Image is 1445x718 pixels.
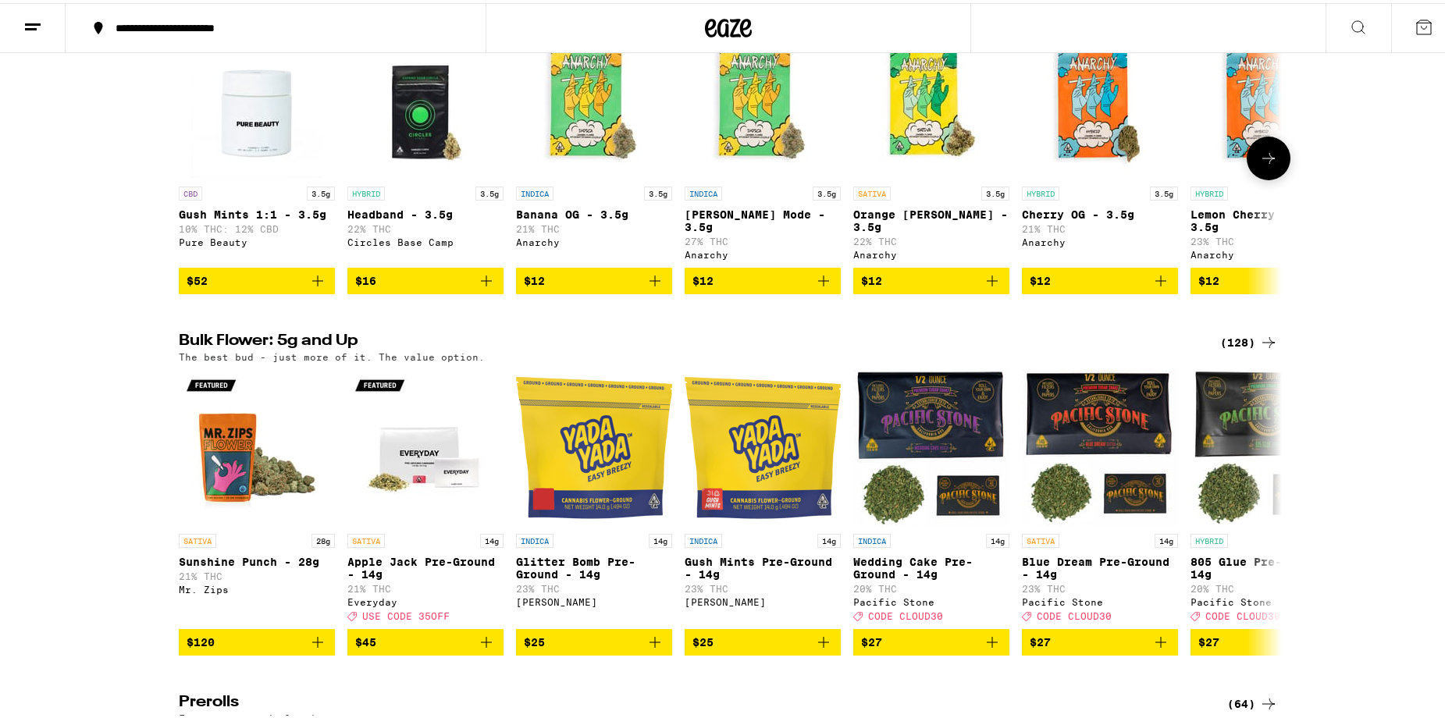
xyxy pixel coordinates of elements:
span: $12 [1198,272,1219,284]
span: CODE CLOUD30 [1205,608,1280,618]
a: Open page for Gush Mints 1:1 - 3.5g from Pure Beauty [179,20,335,265]
span: $16 [355,272,376,284]
button: Add to bag [347,265,504,291]
p: 3.5g [813,183,841,197]
p: [PERSON_NAME] Mode - 3.5g [685,205,841,230]
p: 20% THC [853,581,1009,591]
span: $52 [187,272,208,284]
p: 27% THC [685,233,841,243]
p: Wedding Cake Pre-Ground - 14g [853,553,1009,578]
p: 14g [817,531,841,545]
img: Pure Beauty - Gush Mints 1:1 - 3.5g [179,20,335,176]
div: Everyday [347,594,504,604]
p: 23% THC [1022,581,1178,591]
p: 23% THC [1191,233,1347,243]
img: Yada Yada - Gush Mints Pre-Ground - 14g [685,367,841,523]
p: Lemon Cherry Gelato - 3.5g [1191,205,1347,230]
img: Mr. Zips - Sunshine Punch - 28g [179,367,335,523]
a: (64) [1227,691,1278,710]
p: 3.5g [981,183,1009,197]
p: 3.5g [475,183,504,197]
a: Open page for Gush Mints Pre-Ground - 14g from Yada Yada [685,367,841,626]
div: Pacific Stone [1022,594,1178,604]
img: Pacific Stone - Wedding Cake Pre-Ground - 14g [853,367,1009,523]
p: 22% THC [347,221,504,231]
a: Open page for Sunshine Punch - 28g from Mr. Zips [179,367,335,626]
span: $12 [692,272,714,284]
p: 14g [1155,531,1178,545]
img: Pacific Stone - 805 Glue Pre-Ground - 14g [1191,367,1347,523]
button: Add to bag [853,265,1009,291]
a: Open page for Headband - 3.5g from Circles Base Camp [347,20,504,265]
p: 23% THC [516,581,672,591]
img: Anarchy - Runtz Mode - 3.5g [685,20,841,176]
p: Banana OG - 3.5g [516,205,672,218]
p: INDICA [685,531,722,545]
img: Circles Base Camp - Headband - 3.5g [347,20,504,176]
img: Yada Yada - Glitter Bomb Pre-Ground - 14g [516,367,672,523]
p: Gush Mints Pre-Ground - 14g [685,553,841,578]
p: 3.5g [644,183,672,197]
button: Add to bag [1022,626,1178,652]
p: INDICA [853,531,891,545]
p: HYBRID [1191,183,1228,197]
div: Anarchy [516,234,672,244]
p: Blue Dream Pre-Ground - 14g [1022,553,1178,578]
p: 3.5g [1150,183,1178,197]
img: Anarchy - Cherry OG - 3.5g [1022,20,1178,176]
img: Anarchy - Lemon Cherry Gelato - 3.5g [1191,20,1347,176]
p: 21% THC [516,221,672,231]
span: CODE CLOUD30 [868,608,943,618]
div: Anarchy [853,247,1009,257]
h2: Bulk Flower: 5g and Up [179,330,1201,349]
a: Open page for Apple Jack Pre-Ground - 14g from Everyday [347,367,504,626]
p: 21% THC [1022,221,1178,231]
button: Add to bag [179,626,335,652]
span: $25 [692,633,714,645]
span: $12 [861,272,882,284]
div: Anarchy [1191,247,1347,257]
div: Pacific Stone [1191,594,1347,604]
a: Open page for Banana OG - 3.5g from Anarchy [516,20,672,265]
p: 14g [480,531,504,545]
p: INDICA [516,531,553,545]
p: 22% THC [853,233,1009,243]
a: Open page for Wedding Cake Pre-Ground - 14g from Pacific Stone [853,367,1009,626]
span: $25 [524,633,545,645]
a: Open page for Runtz Mode - 3.5g from Anarchy [685,20,841,265]
button: Add to bag [685,626,841,652]
p: 3.5g [307,183,335,197]
a: (128) [1220,330,1278,349]
h2: Prerolls [179,691,1201,710]
p: SATIVA [853,183,891,197]
button: Add to bag [347,626,504,652]
button: Add to bag [516,265,672,291]
p: 23% THC [685,581,841,591]
a: Open page for Blue Dream Pre-Ground - 14g from Pacific Stone [1022,367,1178,626]
div: Anarchy [685,247,841,257]
p: 21% THC [347,581,504,591]
div: [PERSON_NAME] [516,594,672,604]
div: Anarchy [1022,234,1178,244]
button: Add to bag [1022,265,1178,291]
img: Anarchy - Orange Runtz - 3.5g [853,20,1009,176]
div: Pacific Stone [853,594,1009,604]
p: CBD [179,183,202,197]
img: Pacific Stone - Blue Dream Pre-Ground - 14g [1022,367,1178,523]
button: Add to bag [853,626,1009,652]
p: 10% THC: 12% CBD [179,221,335,231]
p: The best bud - just more of it. The value option. [179,349,485,359]
button: Add to bag [1191,265,1347,291]
img: Anarchy - Banana OG - 3.5g [516,20,672,176]
p: Glitter Bomb Pre-Ground - 14g [516,553,672,578]
p: Apple Jack Pre-Ground - 14g [347,553,504,578]
a: Open page for Cherry OG - 3.5g from Anarchy [1022,20,1178,265]
a: Open page for Glitter Bomb Pre-Ground - 14g from Yada Yada [516,367,672,626]
a: Open page for Lemon Cherry Gelato - 3.5g from Anarchy [1191,20,1347,265]
p: 14g [649,531,672,545]
p: HYBRID [1191,531,1228,545]
div: Pure Beauty [179,234,335,244]
a: Open page for 805 Glue Pre-Ground - 14g from Pacific Stone [1191,367,1347,626]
